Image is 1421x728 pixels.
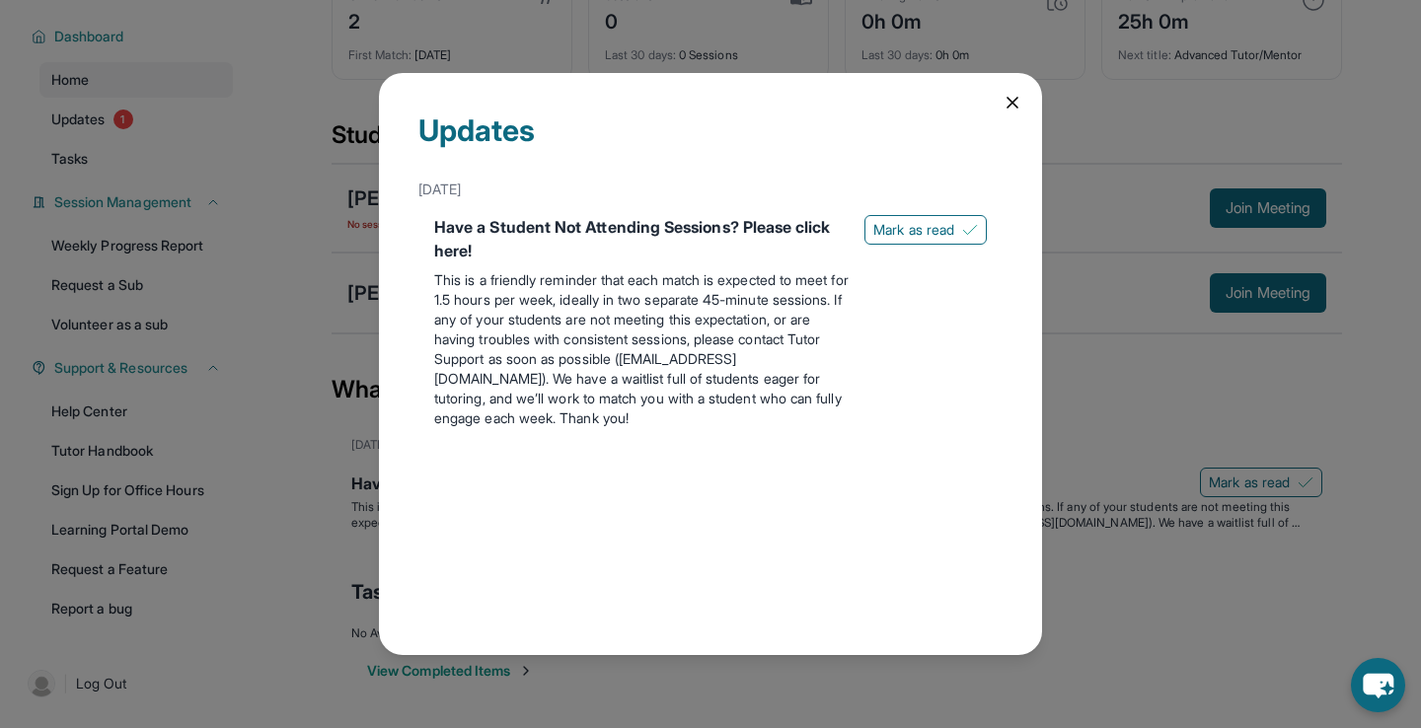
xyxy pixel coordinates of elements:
[434,215,849,262] div: Have a Student Not Attending Sessions? Please click here!
[873,220,954,240] span: Mark as read
[864,215,987,245] button: Mark as read
[418,112,1003,172] div: Updates
[962,222,978,238] img: Mark as read
[434,270,849,428] p: This is a friendly reminder that each match is expected to meet for 1.5 hours per week, ideally i...
[1351,658,1405,712] button: chat-button
[418,172,1003,207] div: [DATE]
